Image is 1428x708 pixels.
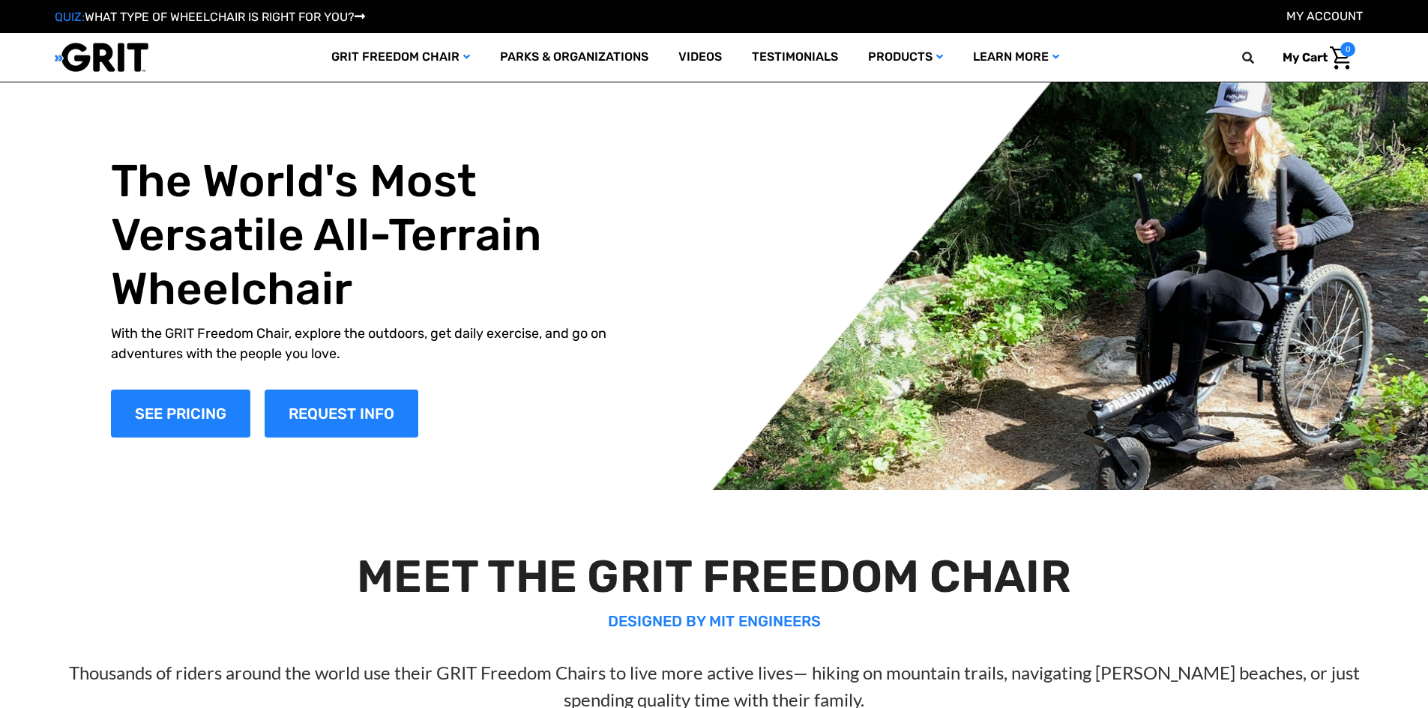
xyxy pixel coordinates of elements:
a: Cart with 0 items [1271,42,1355,73]
a: Shop Now [111,390,250,438]
p: With the GRIT Freedom Chair, explore the outdoors, get daily exercise, and go on adventures with ... [111,324,640,364]
h1: The World's Most Versatile All-Terrain Wheelchair [111,154,640,316]
h2: MEET THE GRIT FREEDOM CHAIR [36,550,1393,604]
span: 0 [1340,42,1355,57]
input: Search [1249,42,1271,73]
img: Cart [1330,46,1352,70]
a: QUIZ:WHAT TYPE OF WHEELCHAIR IS RIGHT FOR YOU? [55,10,365,24]
span: QUIZ: [55,10,85,24]
img: GRIT All-Terrain Wheelchair and Mobility Equipment [55,42,148,73]
a: Videos [663,33,737,82]
a: Learn More [958,33,1074,82]
a: Products [853,33,958,82]
a: Testimonials [737,33,853,82]
a: Account [1286,9,1363,23]
a: Parks & Organizations [485,33,663,82]
p: DESIGNED BY MIT ENGINEERS [36,610,1393,632]
span: My Cart [1283,50,1328,64]
a: Slide number 1, Request Information [265,390,418,438]
a: GRIT Freedom Chair [316,33,485,82]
